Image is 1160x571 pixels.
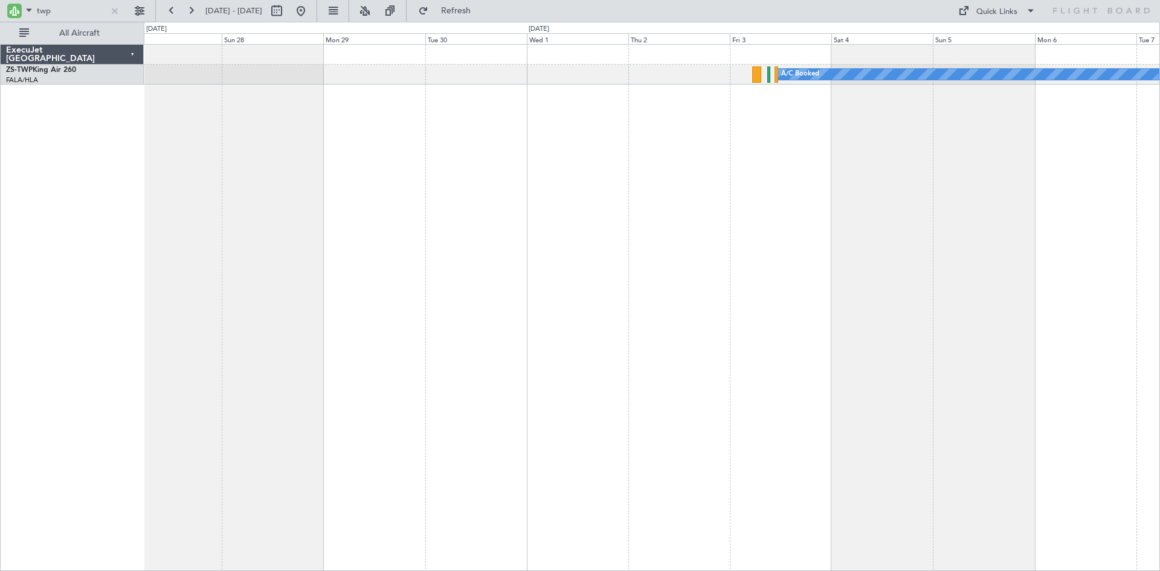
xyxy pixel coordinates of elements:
div: Quick Links [976,6,1017,18]
div: Tue 30 [425,33,527,44]
div: Sun 5 [933,33,1034,44]
a: ZS-TWPKing Air 260 [6,66,76,74]
div: Mon 29 [323,33,425,44]
span: [DATE] - [DATE] [205,5,262,16]
div: Mon 6 [1035,33,1136,44]
div: Sun 28 [222,33,323,44]
div: Sat 27 [120,33,222,44]
span: Refresh [431,7,482,15]
button: Quick Links [952,1,1042,21]
input: A/C (Reg. or Type) [37,2,106,20]
div: Thu 2 [628,33,730,44]
a: FALA/HLA [6,76,38,85]
span: All Aircraft [31,29,127,37]
span: ZS-TWP [6,66,33,74]
div: A/C Booked [781,65,819,83]
div: Wed 1 [527,33,628,44]
div: [DATE] [529,24,549,34]
div: Sat 4 [831,33,933,44]
button: All Aircraft [13,24,131,43]
button: Refresh [413,1,485,21]
div: Fri 3 [730,33,831,44]
div: [DATE] [146,24,167,34]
